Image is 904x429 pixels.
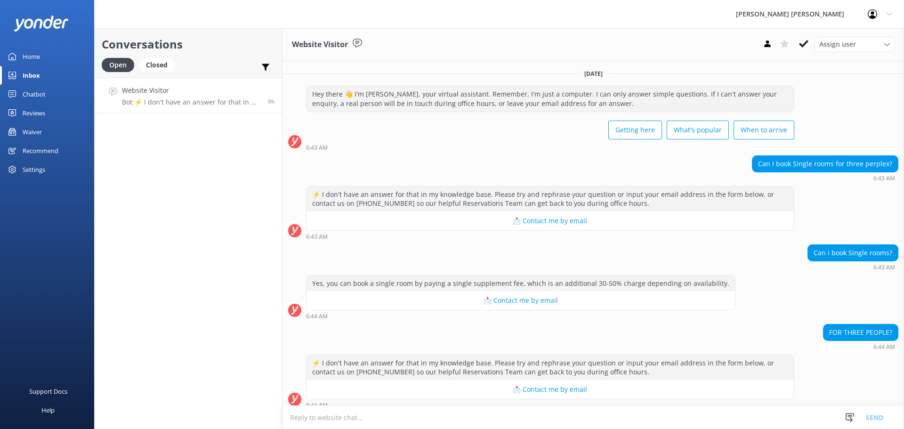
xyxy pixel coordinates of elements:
h4: Website Visitor [122,85,261,96]
div: ⚡ I don't have an answer for that in my knowledge base. Please try and rephrase your question or ... [307,355,794,380]
div: FOR THREE PEOPLE? [823,324,898,340]
div: Chatbot [23,85,46,104]
div: 06:43am 18-Aug-2025 (UTC +12:00) Pacific/Auckland [306,144,794,151]
button: 📩 Contact me by email [307,211,794,230]
div: Waiver [23,122,42,141]
h2: Conversations [102,35,275,53]
strong: 6:43 AM [306,145,328,151]
button: 📩 Contact me by email [307,291,735,310]
div: 06:44am 18-Aug-2025 (UTC +12:00) Pacific/Auckland [306,313,735,319]
div: Yes, you can book a single room by paying a single supplement fee, which is an additional 30-50% ... [307,275,735,291]
strong: 6:43 AM [873,265,895,270]
div: Can i book Single rooms? [808,245,898,261]
div: 06:44am 18-Aug-2025 (UTC +12:00) Pacific/Auckland [823,343,898,350]
a: Website VisitorBot:⚡ I don't have an answer for that in my knowledge base. Please try and rephras... [95,78,282,113]
a: Open [102,59,139,70]
div: Recommend [23,141,58,160]
div: Help [41,401,55,420]
span: Assign user [819,39,856,49]
div: Hey there 👋 I'm [PERSON_NAME], your virtual assistant. Remember, I'm just a computer. I can only ... [307,86,794,111]
p: Bot: ⚡ I don't have an answer for that in my knowledge base. Please try and rephrase your questio... [122,98,261,106]
button: 📩 Contact me by email [307,380,794,399]
div: 06:43am 18-Aug-2025 (UTC +12:00) Pacific/Auckland [752,175,898,181]
div: Can I book Single rooms for three perplex? [752,156,898,172]
a: Closed [139,59,179,70]
img: yonder-white-logo.png [14,16,68,31]
strong: 6:44 AM [306,314,328,319]
strong: 6:43 AM [306,234,328,240]
div: Settings [23,160,45,179]
strong: 6:43 AM [873,176,895,181]
div: Reviews [23,104,45,122]
span: [DATE] [579,70,608,78]
strong: 6:44 AM [306,403,328,408]
div: Open [102,58,134,72]
div: Support Docs [29,382,67,401]
h3: Website Visitor [292,39,348,51]
div: 06:43am 18-Aug-2025 (UTC +12:00) Pacific/Auckland [807,264,898,270]
strong: 6:44 AM [873,344,895,350]
div: Closed [139,58,175,72]
div: 06:44am 18-Aug-2025 (UTC +12:00) Pacific/Auckland [306,402,794,408]
div: Assign User [815,37,895,52]
span: 06:45am 18-Aug-2025 (UTC +12:00) Pacific/Auckland [268,97,275,105]
div: 06:43am 18-Aug-2025 (UTC +12:00) Pacific/Auckland [306,233,794,240]
button: When to arrive [734,121,794,139]
div: Inbox [23,66,40,85]
button: Getting here [608,121,662,139]
div: Home [23,47,40,66]
div: ⚡ I don't have an answer for that in my knowledge base. Please try and rephrase your question or ... [307,186,794,211]
button: What's popular [667,121,729,139]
